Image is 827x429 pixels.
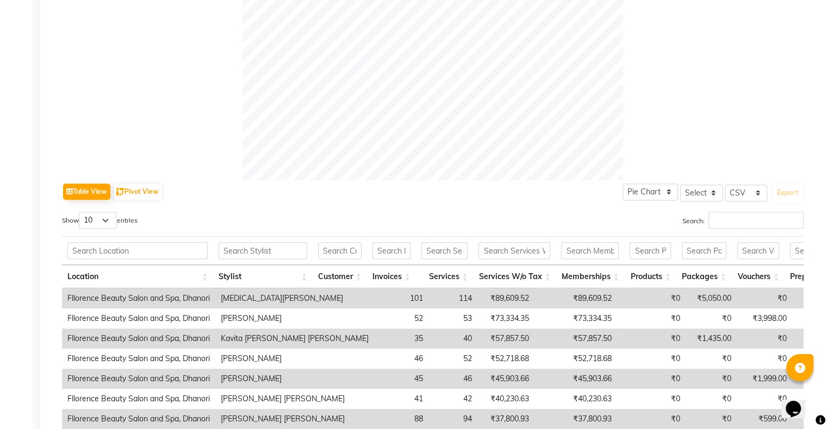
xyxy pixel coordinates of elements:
td: Kavita [PERSON_NAME] [PERSON_NAME] [215,329,374,349]
td: Fllorence Beauty Salon and Spa, Dhanori [62,389,215,409]
input: Search Location [67,242,208,259]
td: ₹0 [686,369,737,389]
td: 53 [428,308,477,329]
th: Products: activate to sort column ascending [624,265,676,288]
td: 52 [428,349,477,369]
th: Invoices: activate to sort column ascending [367,265,416,288]
td: ₹0 [737,389,792,409]
td: Fllorence Beauty Salon and Spa, Dhanori [62,329,215,349]
td: 52 [374,308,428,329]
td: 94 [428,409,477,429]
iframe: chat widget [781,386,816,418]
td: ₹73,334.35 [477,308,534,329]
td: 40 [428,329,477,349]
td: ₹52,718.68 [477,349,534,369]
td: ₹40,230.63 [534,389,617,409]
td: ₹89,609.52 [534,288,617,308]
td: ₹0 [686,349,737,369]
td: ₹57,857.50 [477,329,534,349]
td: ₹0 [617,308,686,329]
td: Fllorence Beauty Salon and Spa, Dhanori [62,369,215,389]
td: [PERSON_NAME] [215,369,374,389]
input: Search Invoices [372,242,411,259]
td: ₹0 [617,349,686,369]
td: ₹0 [617,389,686,409]
td: Fllorence Beauty Salon and Spa, Dhanori [62,409,215,429]
input: Search Customer [318,242,362,259]
td: ₹0 [686,308,737,329]
th: Packages: activate to sort column ascending [676,265,732,288]
td: ₹599.00 [737,409,792,429]
td: 101 [374,288,428,308]
input: Search Packages [682,242,726,259]
th: Memberships: activate to sort column ascending [556,265,624,288]
input: Search Products [630,242,670,259]
input: Search Memberships [561,242,619,259]
label: Search: [682,212,804,229]
td: 114 [428,288,477,308]
td: ₹0 [617,288,686,308]
td: [PERSON_NAME] [PERSON_NAME] [215,389,374,409]
td: [PERSON_NAME] [215,349,374,369]
td: ₹45,903.66 [477,369,534,389]
th: Services W/o Tax: activate to sort column ascending [473,265,556,288]
th: Services: activate to sort column ascending [416,265,474,288]
td: ₹0 [737,288,792,308]
td: ₹1,435.00 [686,329,737,349]
input: Search Services W/o Tax [478,242,550,259]
td: ₹0 [737,349,792,369]
td: ₹0 [686,409,737,429]
td: ₹5,050.00 [686,288,737,308]
td: ₹73,334.35 [534,308,617,329]
td: ₹45,903.66 [534,369,617,389]
button: Table View [63,184,110,200]
td: ₹57,857.50 [534,329,617,349]
td: 88 [374,409,428,429]
td: ₹1,999.00 [737,369,792,389]
td: 46 [428,369,477,389]
td: ₹37,800.93 [534,409,617,429]
img: pivot.png [116,188,125,196]
td: ₹89,609.52 [477,288,534,308]
td: Fllorence Beauty Salon and Spa, Dhanori [62,308,215,329]
button: Export [773,184,803,202]
td: ₹40,230.63 [477,389,534,409]
input: Search: [708,212,804,229]
th: Vouchers: activate to sort column ascending [732,265,785,288]
button: Pivot View [114,184,161,200]
td: 45 [374,369,428,389]
td: [PERSON_NAME] [PERSON_NAME] [215,409,374,429]
td: 42 [428,389,477,409]
td: 41 [374,389,428,409]
th: Stylist: activate to sort column ascending [213,265,313,288]
input: Search Services [421,242,468,259]
td: ₹0 [617,369,686,389]
td: ₹0 [737,329,792,349]
td: ₹37,800.93 [477,409,534,429]
label: Show entries [62,212,138,229]
td: ₹0 [686,389,737,409]
td: [MEDICAL_DATA][PERSON_NAME] [215,288,374,308]
td: ₹0 [617,329,686,349]
input: Search Stylist [219,242,307,259]
td: 35 [374,329,428,349]
input: Search Vouchers [737,242,779,259]
select: Showentries [79,212,117,229]
th: Location: activate to sort column ascending [62,265,213,288]
td: ₹3,998.00 [737,308,792,329]
td: Fllorence Beauty Salon and Spa, Dhanori [62,349,215,369]
td: [PERSON_NAME] [215,308,374,329]
td: ₹52,718.68 [534,349,617,369]
th: Customer: activate to sort column ascending [313,265,367,288]
td: 46 [374,349,428,369]
td: ₹0 [617,409,686,429]
td: Fllorence Beauty Salon and Spa, Dhanori [62,288,215,308]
